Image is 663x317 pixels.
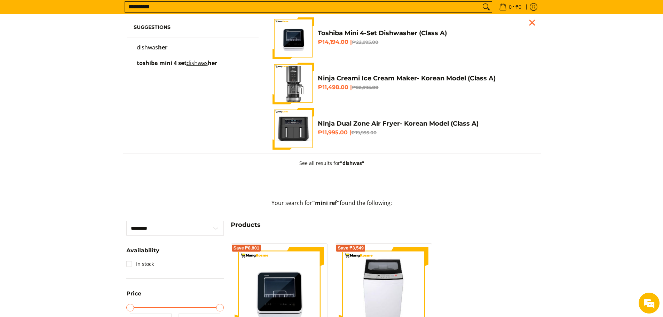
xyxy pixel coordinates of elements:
[292,153,371,173] button: See all results for"dishwas"
[126,259,154,270] a: In stock
[273,108,314,150] img: ninja-dual-zone-air-fryer-full-view-mang-kosme
[497,3,523,11] span: •
[40,88,96,158] span: We're online!
[338,246,364,250] span: Save ₱3,549
[312,199,340,207] strong: "mini ref"
[340,160,364,166] strong: "dishwas"
[318,129,530,136] h6: ₱11,995.00 |
[36,39,117,48] div: Chat with us now
[126,248,159,259] summary: Open
[137,59,187,67] span: toshiba mini 4 set
[352,39,378,45] del: ₱22,995.00
[158,43,167,51] span: her
[508,5,513,9] span: 0
[137,61,217,73] p: toshiba mini 4 set dishwasher
[234,246,260,250] span: Save ₱8,801
[318,120,530,128] h4: Ninja Dual Zone Air Fryer- Korean Model (Class A)
[126,291,141,302] summary: Open
[126,291,141,296] span: Price
[351,130,377,135] del: ₱19,995.00
[481,2,492,12] button: Search
[527,17,537,28] div: Close pop up
[137,45,167,57] p: dishwasher
[114,3,131,20] div: Minimize live chat window
[514,5,522,9] span: ₱0
[208,59,217,67] span: her
[134,61,252,73] a: toshiba mini 4 set dishwasher
[318,39,530,46] h6: ₱14,194.00 |
[3,190,133,214] textarea: Type your message and hit 'Enter'
[231,221,537,229] h4: Products
[273,63,530,104] a: ninja-creami-ice-cream-maker-gray-korean-model-full-view-mang-kosme Ninja Creami Ice Cream Maker-...
[318,29,530,37] h4: Toshiba Mini 4-Set Dishwasher (Class A)
[273,108,530,150] a: ninja-dual-zone-air-fryer-full-view-mang-kosme Ninja Dual Zone Air Fryer- Korean Model (Class A) ...
[318,74,530,82] h4: Ninja Creami Ice Cream Maker- Korean Model (Class A)
[318,84,530,91] h6: ₱11,498.00 |
[273,17,314,59] img: Toshiba Mini 4-Set Dishwasher (Class A)
[352,85,378,90] del: ₱22,995.00
[187,59,208,67] mark: dishwas
[273,63,314,104] img: ninja-creami-ice-cream-maker-gray-korean-model-full-view-mang-kosme
[137,43,158,51] mark: dishwas
[134,45,252,57] a: dishwasher
[126,199,537,214] p: Your search for found the following:
[273,17,530,59] a: Toshiba Mini 4-Set Dishwasher (Class A) Toshiba Mini 4-Set Dishwasher (Class A) ₱14,194.00 |₱22,9...
[134,24,252,31] h6: Suggestions
[126,248,159,253] span: Availability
